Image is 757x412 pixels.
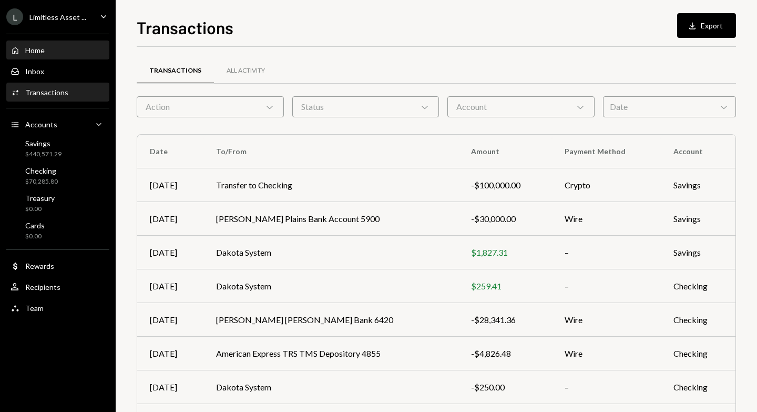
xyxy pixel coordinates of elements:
div: $440,571.29 [25,150,62,159]
div: [DATE] [150,246,191,259]
td: Dakota System [203,236,458,269]
div: L [6,8,23,25]
div: Transactions [149,66,201,75]
td: Wire [552,202,660,236]
div: -$250.00 [471,381,540,394]
td: Savings [661,168,735,202]
th: Payment Method [552,135,660,168]
div: Treasury [25,194,55,203]
div: [DATE] [150,179,191,192]
td: – [552,269,660,303]
div: Recipients [25,283,60,292]
a: Rewards [6,256,109,275]
div: $259.41 [471,280,540,293]
td: [PERSON_NAME] [PERSON_NAME] Bank 6420 [203,303,458,337]
th: To/From [203,135,458,168]
td: Checking [661,269,735,303]
a: Transactions [6,83,109,102]
div: All Activity [227,66,265,75]
a: Accounts [6,115,109,134]
h1: Transactions [137,17,233,38]
div: [DATE] [150,213,191,225]
a: Savings$440,571.29 [6,136,109,161]
td: Dakota System [203,269,458,303]
td: Crypto [552,168,660,202]
th: Date [137,135,203,168]
a: Team [6,298,109,317]
div: [DATE] [150,347,191,360]
div: -$30,000.00 [471,213,540,225]
a: Cards$0.00 [6,218,109,243]
td: Wire [552,337,660,370]
td: Wire [552,303,660,337]
div: Account [447,96,595,117]
div: Savings [25,139,62,148]
td: Checking [661,337,735,370]
div: Limitless Asset ... [29,13,86,22]
th: Account [661,135,735,168]
div: Inbox [25,67,44,76]
div: Accounts [25,120,57,129]
button: Export [677,13,736,38]
a: Checking$70,285.80 [6,163,109,188]
div: [DATE] [150,314,191,326]
a: Inbox [6,62,109,81]
th: Amount [458,135,553,168]
td: Checking [661,370,735,404]
div: $0.00 [25,205,55,214]
div: Action [137,96,284,117]
td: – [552,370,660,404]
td: Transfer to Checking [203,168,458,202]
td: Dakota System [203,370,458,404]
a: Home [6,41,109,59]
div: Home [25,46,45,55]
div: -$28,341.36 [471,314,540,326]
td: – [552,236,660,269]
div: Checking [25,166,58,175]
td: Savings [661,236,735,269]
div: Rewards [25,262,54,270]
td: American Express TRS TMS Depository 4855 [203,337,458,370]
div: $70,285.80 [25,177,58,186]
td: Checking [661,303,735,337]
div: Date [603,96,736,117]
div: -$4,826.48 [471,347,540,360]
div: [DATE] [150,381,191,394]
div: $0.00 [25,232,45,241]
a: All Activity [214,57,278,84]
td: [PERSON_NAME] Plains Bank Account 5900 [203,202,458,236]
div: $1,827.31 [471,246,540,259]
a: Recipients [6,277,109,296]
div: Team [25,304,44,313]
div: -$100,000.00 [471,179,540,192]
div: Status [292,96,439,117]
div: Transactions [25,88,68,97]
a: Treasury$0.00 [6,190,109,216]
div: [DATE] [150,280,191,293]
td: Savings [661,202,735,236]
div: Cards [25,221,45,230]
a: Transactions [137,57,214,84]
